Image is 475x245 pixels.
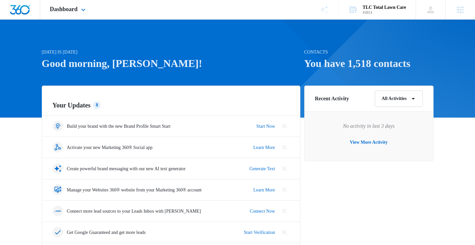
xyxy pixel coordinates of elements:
div: account name [363,5,406,10]
button: Close [279,206,290,216]
a: Generate Text [249,165,275,172]
p: Activate your new Marketing 360® Social app [67,144,153,151]
p: Build your brand with the new Brand Profile Smart Start [67,123,171,130]
p: [DATE] is [DATE] [42,49,300,56]
a: Learn More [253,144,275,151]
button: All Activities [375,90,423,107]
p: Manage your Websites 360® website from your Marketing 360® account [67,187,202,193]
div: account id [363,10,406,15]
p: Get Google Guaranteed and get more leads [67,229,146,236]
a: Connect Now [250,208,275,215]
span: Dashboard [50,6,78,13]
button: Close [279,185,290,195]
a: Start Now [256,123,275,130]
button: Close [279,142,290,153]
p: Connect more lead sources to your Leads Inbox with [PERSON_NAME] [67,208,201,215]
h1: Good morning, [PERSON_NAME]! [42,56,300,71]
p: Create powerful brand messaging with our new AI text generator [67,165,186,172]
h6: Recent Activity [315,95,349,103]
button: Close [279,121,290,131]
p: Contacts [304,49,434,56]
button: Close [279,163,290,174]
a: Start Verification [244,229,275,236]
h1: You have 1,518 contacts [304,56,434,71]
p: No activity in last 3 days [315,122,423,130]
a: Learn More [253,187,275,193]
h2: Your Updates [53,100,290,110]
button: Close [279,227,290,237]
div: 8 [93,101,101,109]
button: View More Activity [343,135,394,150]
